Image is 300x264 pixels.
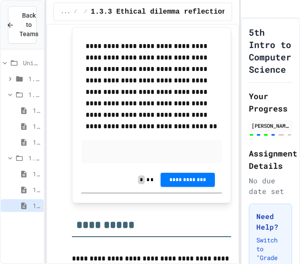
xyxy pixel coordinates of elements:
[33,169,40,178] span: 1.3.1 Ethics in Computer Science
[33,122,40,131] span: 1.2.2 Review - Professional Communication
[33,201,40,210] span: 1.3.3 Ethical dilemma reflections
[251,122,289,130] div: [PERSON_NAME]
[249,175,292,197] div: No due date set
[28,153,40,163] span: 1.3: Ethics in Computing
[249,147,292,172] h2: Assignment Details
[28,74,40,83] span: 1.1: Exploring CS Careers
[23,58,40,67] span: Unit 1: Careers & Professionalism
[33,106,40,115] span: 1.2.1 Professional Communication
[8,6,37,44] button: Back to Teams
[74,8,77,15] span: /
[91,7,231,17] span: 1.3.3 Ethical dilemma reflections
[256,211,285,232] h3: Need Help?
[33,138,40,147] span: 1.2.3 Professional Communication Challenge
[84,8,87,15] span: /
[61,8,71,15] span: ...
[249,90,292,115] h2: Your Progress
[249,26,292,75] h1: 5th Intro to Computer Science
[28,90,40,99] span: 1.2: Professional Communication
[33,185,40,194] span: 1.3.2 Review - Ethics in Computer Science
[19,11,38,39] span: Back to Teams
